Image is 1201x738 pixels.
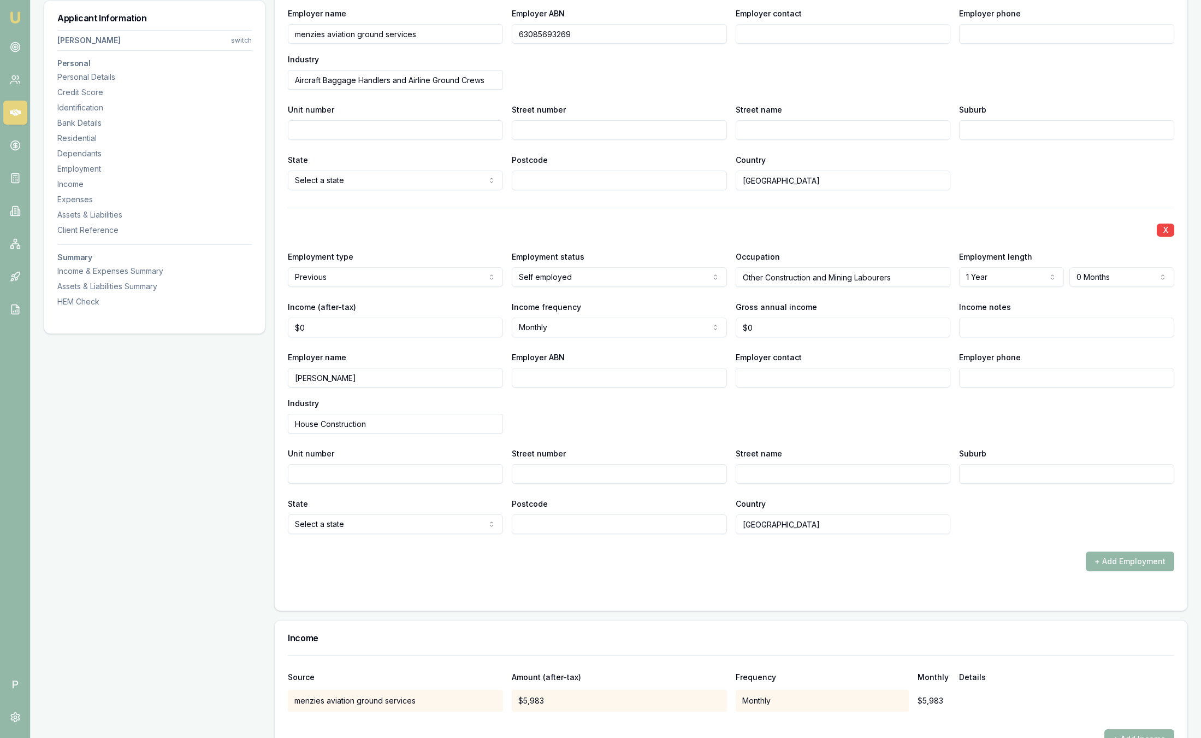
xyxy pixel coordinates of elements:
label: Street number [512,105,566,114]
div: Personal Details [57,72,252,83]
div: Assets & Liabilities [57,209,252,220]
div: Bank Details [57,118,252,128]
label: Employer contact [736,353,802,362]
label: Employer name [288,9,346,18]
div: Expenses [57,194,252,205]
div: Dependants [57,148,252,159]
div: [PERSON_NAME] [57,35,121,46]
label: Country [736,155,766,165]
div: Identification [57,102,252,113]
label: Employment length [959,252,1032,261]
label: Street name [736,449,782,458]
label: Employer ABN [512,9,565,18]
div: Credit Score [57,87,252,98]
label: Income frequency [512,302,581,312]
label: State [288,155,308,165]
div: Residential [57,133,252,144]
div: HEM Check [57,296,252,307]
label: Suburb [959,105,986,114]
label: Employment type [288,252,353,261]
label: Employer name [288,353,346,362]
div: Assets & Liabilities Summary [57,281,252,292]
input: Type to search [288,70,503,90]
div: switch [231,36,252,45]
div: $5,983 [918,690,950,712]
label: State [288,499,308,508]
label: Income notes [959,302,1011,312]
button: + Add Employment [1086,552,1174,571]
label: Industry [288,399,319,408]
h3: Income [288,634,1174,642]
label: Income (after-tax) [288,302,356,312]
div: Income [57,179,252,190]
label: Street name [736,105,782,114]
input: $ [736,318,951,337]
button: X [1157,224,1174,237]
label: Street number [512,449,566,458]
div: Details [959,673,1174,681]
label: Occupation [736,252,780,261]
div: Frequency [736,673,776,681]
label: Unit number [288,449,334,458]
div: Monthly [918,673,950,681]
label: Suburb [959,449,986,458]
div: menzies aviation ground services [288,690,503,712]
label: Employer ABN [512,353,565,362]
input: $ [288,318,503,337]
h3: Applicant Information [57,14,252,22]
div: Client Reference [57,225,252,236]
div: Income & Expenses Summary [57,266,252,277]
label: Employer phone [959,353,1021,362]
input: Type to search [288,414,503,434]
label: Employment status [512,252,584,261]
label: Country [736,499,766,508]
div: Source [288,673,503,681]
div: $5,983 [512,690,727,712]
label: Employer contact [736,9,802,18]
label: Gross annual income [736,302,817,312]
label: Postcode [512,155,548,165]
img: emu-icon-u.png [9,11,22,24]
h3: Summary [57,254,252,261]
label: Industry [288,55,319,64]
h3: Personal [57,60,252,67]
div: Employment [57,163,252,174]
label: Unit number [288,105,334,114]
div: Amount (after-tax) [512,673,727,681]
label: Employer phone [959,9,1021,18]
label: Postcode [512,499,548,508]
div: Monthly [736,690,909,712]
span: P [3,672,27,696]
